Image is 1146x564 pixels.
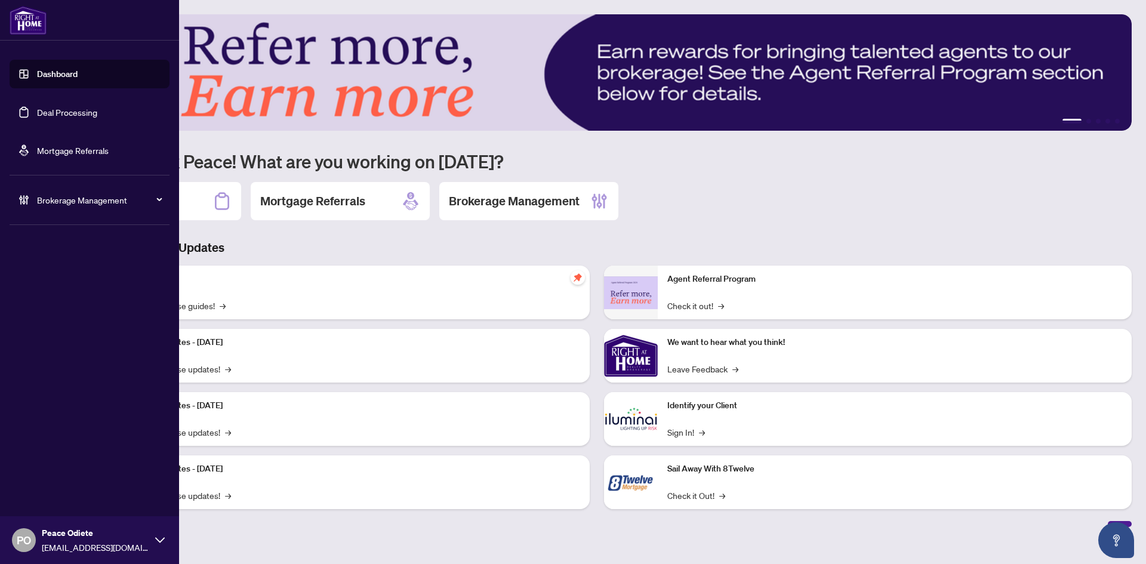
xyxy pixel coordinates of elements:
[220,299,226,312] span: →
[667,463,1122,476] p: Sail Away With 8Twelve
[37,145,109,156] a: Mortgage Referrals
[604,455,658,509] img: Sail Away With 8Twelve
[10,6,47,35] img: logo
[667,362,738,375] a: Leave Feedback→
[62,239,1132,256] h3: Brokerage & Industry Updates
[1105,119,1110,124] button: 4
[260,193,365,209] h2: Mortgage Referrals
[604,392,658,446] img: Identify your Client
[718,299,724,312] span: →
[37,69,78,79] a: Dashboard
[42,526,149,540] span: Peace Odiete
[125,273,580,286] p: Self-Help
[732,362,738,375] span: →
[449,193,580,209] h2: Brokerage Management
[1096,119,1101,124] button: 3
[1115,119,1120,124] button: 5
[1086,119,1091,124] button: 2
[125,399,580,412] p: Platform Updates - [DATE]
[62,150,1132,172] h1: Welcome back Peace! What are you working on [DATE]?
[1098,522,1134,558] button: Open asap
[667,399,1122,412] p: Identify your Client
[667,489,725,502] a: Check it Out!→
[37,107,97,118] a: Deal Processing
[225,489,231,502] span: →
[17,532,31,548] span: PO
[719,489,725,502] span: →
[37,193,161,207] span: Brokerage Management
[667,336,1122,349] p: We want to hear what you think!
[571,270,585,285] span: pushpin
[667,426,705,439] a: Sign In!→
[604,329,658,383] img: We want to hear what you think!
[667,273,1122,286] p: Agent Referral Program
[604,276,658,309] img: Agent Referral Program
[699,426,705,439] span: →
[225,362,231,375] span: →
[1062,119,1082,124] button: 1
[225,426,231,439] span: →
[62,14,1132,131] img: Slide 0
[125,463,580,476] p: Platform Updates - [DATE]
[667,299,724,312] a: Check it out!→
[42,541,149,554] span: [EMAIL_ADDRESS][DOMAIN_NAME]
[125,336,580,349] p: Platform Updates - [DATE]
